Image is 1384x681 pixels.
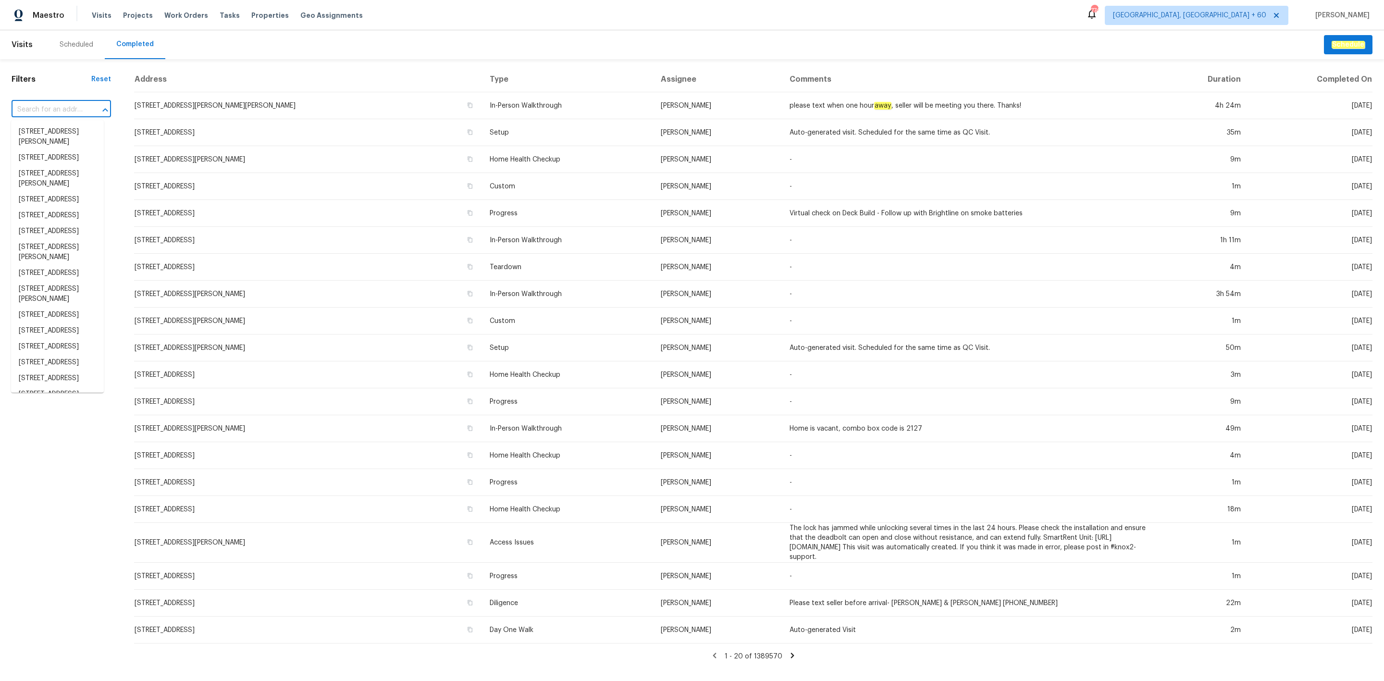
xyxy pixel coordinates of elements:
li: [STREET_ADDRESS] [11,386,104,402]
span: [PERSON_NAME] [1311,11,1370,20]
td: 1m [1153,523,1248,563]
td: [PERSON_NAME] [653,563,782,590]
button: Copy Address [466,505,474,513]
td: 1m [1153,563,1248,590]
td: [PERSON_NAME] [653,334,782,361]
td: 22m [1153,590,1248,617]
td: 50m [1153,334,1248,361]
span: Properties [251,11,289,20]
td: Access Issues [482,523,653,563]
button: Close [99,103,112,117]
td: - [782,388,1153,415]
td: [PERSON_NAME] [653,361,782,388]
button: Copy Address [466,101,474,110]
input: Search for an address... [12,102,84,117]
td: - [782,442,1153,469]
td: [STREET_ADDRESS] [134,227,482,254]
td: [PERSON_NAME] [653,617,782,644]
td: [PERSON_NAME] [653,496,782,523]
td: 49m [1153,415,1248,442]
td: [DATE] [1248,388,1372,415]
button: Copy Address [466,289,474,298]
td: [DATE] [1248,442,1372,469]
button: Copy Address [466,235,474,244]
h1: Filters [12,74,91,84]
td: [STREET_ADDRESS][PERSON_NAME] [134,146,482,173]
span: Visits [12,34,33,55]
td: [PERSON_NAME] [653,146,782,173]
td: Progress [482,469,653,496]
li: [STREET_ADDRESS][PERSON_NAME] [11,281,104,307]
li: [STREET_ADDRESS] [11,371,104,386]
td: Virtual check on Deck Build - Follow up with Brightline on smoke batteries [782,200,1153,227]
td: [PERSON_NAME] [653,200,782,227]
span: [GEOGRAPHIC_DATA], [GEOGRAPHIC_DATA] + 60 [1113,11,1266,20]
td: - [782,563,1153,590]
button: Copy Address [466,155,474,163]
td: [PERSON_NAME] [653,281,782,308]
td: [PERSON_NAME] [653,590,782,617]
td: [DATE] [1248,119,1372,146]
th: Type [482,67,653,92]
td: Home is vacant, combo box code is 2127 [782,415,1153,442]
li: [STREET_ADDRESS] [11,192,104,208]
td: [PERSON_NAME] [653,523,782,563]
button: Copy Address [466,343,474,352]
div: Completed [116,39,154,49]
th: Address [134,67,482,92]
td: [STREET_ADDRESS][PERSON_NAME] [134,308,482,334]
button: Copy Address [466,625,474,634]
td: 4h 24m [1153,92,1248,119]
td: [PERSON_NAME] [653,92,782,119]
td: [DATE] [1248,227,1372,254]
li: [STREET_ADDRESS] [11,223,104,239]
li: [STREET_ADDRESS] [11,323,104,339]
span: Projects [123,11,153,20]
td: 3m [1153,361,1248,388]
td: [STREET_ADDRESS][PERSON_NAME] [134,415,482,442]
span: Visits [92,11,111,20]
td: Home Health Checkup [482,496,653,523]
div: Scheduled [60,40,93,50]
td: [STREET_ADDRESS][PERSON_NAME] [134,334,482,361]
th: Completed On [1248,67,1372,92]
td: Custom [482,308,653,334]
td: [STREET_ADDRESS] [134,361,482,388]
button: Copy Address [466,209,474,217]
li: [STREET_ADDRESS] [11,150,104,166]
td: [DATE] [1248,281,1372,308]
td: Please text seller before arrival- [PERSON_NAME] & [PERSON_NAME] [PHONE_NUMBER] [782,590,1153,617]
td: [STREET_ADDRESS] [134,563,482,590]
td: The lock has jammed while unlocking several times in the last 24 hours. Please check the installa... [782,523,1153,563]
td: Progress [482,388,653,415]
td: - [782,227,1153,254]
td: 18m [1153,496,1248,523]
button: Copy Address [466,571,474,580]
li: [STREET_ADDRESS][PERSON_NAME] [11,124,104,150]
td: [DATE] [1248,334,1372,361]
button: Copy Address [466,598,474,607]
button: Copy Address [466,262,474,271]
td: - [782,146,1153,173]
span: Tasks [220,12,240,19]
td: [DATE] [1248,469,1372,496]
td: [STREET_ADDRESS] [134,469,482,496]
td: - [782,469,1153,496]
li: [STREET_ADDRESS] [11,307,104,323]
em: Schedule [1332,41,1365,49]
td: [STREET_ADDRESS][PERSON_NAME][PERSON_NAME] [134,92,482,119]
td: 4m [1153,442,1248,469]
li: [STREET_ADDRESS] [11,355,104,371]
th: Comments [782,67,1153,92]
td: [PERSON_NAME] [653,388,782,415]
td: [STREET_ADDRESS][PERSON_NAME] [134,281,482,308]
td: [PERSON_NAME] [653,254,782,281]
td: Home Health Checkup [482,442,653,469]
td: - [782,173,1153,200]
td: [DATE] [1248,415,1372,442]
td: [DATE] [1248,523,1372,563]
td: [DATE] [1248,308,1372,334]
button: Copy Address [466,182,474,190]
td: In-Person Walkthrough [482,415,653,442]
td: Home Health Checkup [482,361,653,388]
